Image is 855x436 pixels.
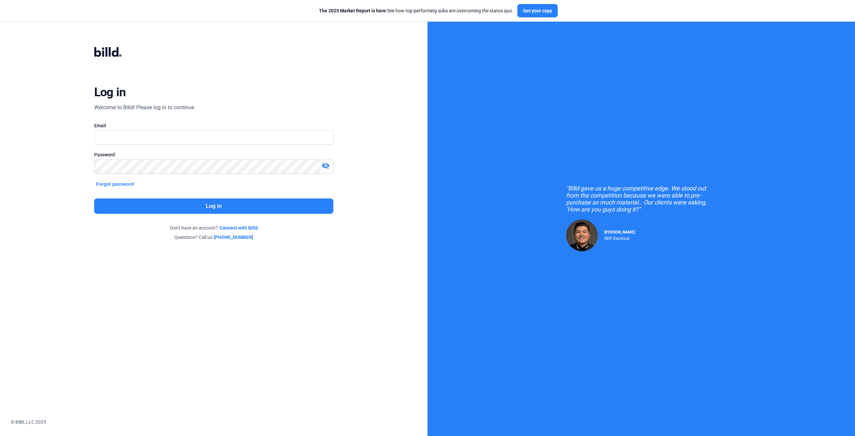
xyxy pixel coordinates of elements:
span: The 2025 Market Report is here: [319,8,387,13]
div: Password [94,151,334,158]
img: Raul Pacheco [566,220,598,251]
div: Email [94,122,334,129]
div: Welcome to Billd! Please log in to continue. [94,104,195,112]
div: Questions? Call us [94,234,334,241]
a: [PHONE_NUMBER] [214,234,253,241]
button: Get your copy [517,4,558,17]
div: RDP Electrical [605,235,635,241]
div: See how top-performing subs are overcoming the status quo. [319,7,513,14]
div: Log in [94,85,126,100]
mat-icon: visibility_off [322,162,330,170]
div: Don't have an account? [94,225,334,231]
a: Connect with Billd [219,225,258,231]
button: Forgot password [94,180,136,188]
div: "Billd gave us a huge competitive edge. We stood out from the competition because we were able to... [566,185,716,213]
button: Log in [94,198,334,214]
span: [PERSON_NAME] [605,230,635,235]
